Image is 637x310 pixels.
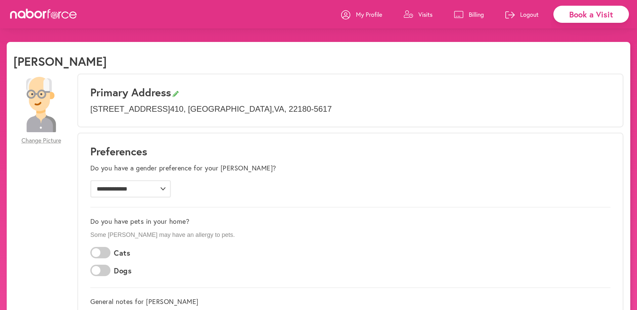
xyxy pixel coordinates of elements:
h3: Primary Address [90,86,610,99]
a: Visits [404,4,433,24]
label: Cats [114,249,130,257]
p: Visits [418,10,433,18]
span: Change Picture [21,137,61,144]
label: Do you have pets in your home? [90,217,189,225]
h1: Preferences [90,145,610,158]
a: Billing [454,4,484,24]
h1: [PERSON_NAME] [13,54,107,68]
a: My Profile [341,4,382,24]
p: Billing [469,10,484,18]
div: Book a Visit [553,6,629,23]
a: Logout [505,4,539,24]
p: My Profile [356,10,382,18]
p: [STREET_ADDRESS] 410 , [GEOGRAPHIC_DATA] , VA , 22180-5617 [90,104,610,114]
p: Logout [520,10,539,18]
p: Some [PERSON_NAME] may have an allergy to pets. [90,231,610,239]
label: Do you have a gender preference for your [PERSON_NAME]? [90,164,276,172]
label: Dogs [114,266,132,275]
label: General notes for [PERSON_NAME] [90,298,198,306]
img: 28479a6084c73c1d882b58007db4b51f.png [13,77,69,132]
